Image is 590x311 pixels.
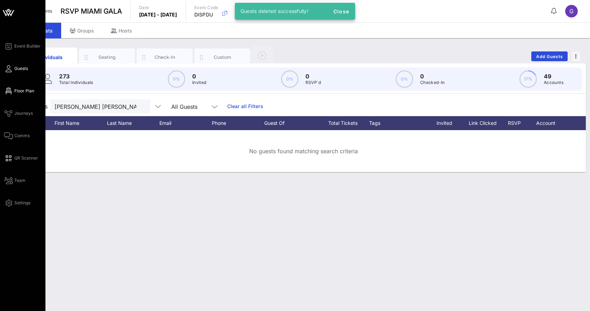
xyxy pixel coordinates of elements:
p: RSVP`d [305,79,321,86]
p: Checked-In [420,79,445,86]
div: Guest Of [264,116,317,130]
p: Event Code [194,4,218,11]
span: Settings [14,200,30,206]
p: 0 [420,72,445,80]
div: Individuals [34,54,65,61]
p: [DATE] - [DATE] [139,11,177,18]
div: No guests found matching search criteria [21,130,586,172]
div: Tags [369,116,429,130]
p: 273 [59,72,93,80]
a: Comms [4,132,30,140]
div: First Name [55,116,107,130]
span: Comms [14,133,30,139]
div: Last Name [107,116,159,130]
p: Invited [192,79,207,86]
div: All Guests [171,104,197,110]
span: Guests deleted successfully! [240,8,308,14]
span: G [569,8,574,15]
span: Close [333,8,350,14]
div: G [565,5,578,17]
span: RSVP MIAMI GALA [60,6,122,16]
a: QR Scanner [4,154,38,162]
a: Team [4,176,26,185]
div: Invited [429,116,467,130]
a: Guests [4,64,28,73]
button: Close [330,5,352,17]
p: Accounts [544,79,563,86]
span: Journeys [14,110,33,116]
a: Clear all Filters [227,103,263,110]
a: Floor Plan [4,87,34,95]
div: Groups [61,23,102,38]
span: Team [14,177,26,184]
div: All Guests [167,99,223,113]
div: Account [530,116,568,130]
div: Check-In [149,54,180,61]
span: Floor Plan [14,88,34,94]
p: 0 [305,72,321,80]
p: 49 [544,72,563,80]
a: Journeys [4,109,33,118]
span: Guests [14,65,28,72]
p: 0 [192,72,207,80]
span: Event Builder [14,43,41,49]
div: Phone [212,116,264,130]
div: RSVP [505,116,530,130]
button: Add Guests [531,51,568,61]
div: Seating [92,54,123,61]
div: Hosts [102,23,141,38]
span: Add Guests [536,54,563,59]
div: Total Tickets [317,116,369,130]
div: Email [159,116,212,130]
div: Link Clicked [467,116,505,130]
a: Settings [4,199,30,207]
p: DISPDU [194,11,218,18]
div: Custom [207,54,238,61]
a: Event Builder [4,42,41,50]
p: Date [139,4,177,11]
p: Total Individuals [59,79,93,86]
span: QR Scanner [14,155,38,161]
